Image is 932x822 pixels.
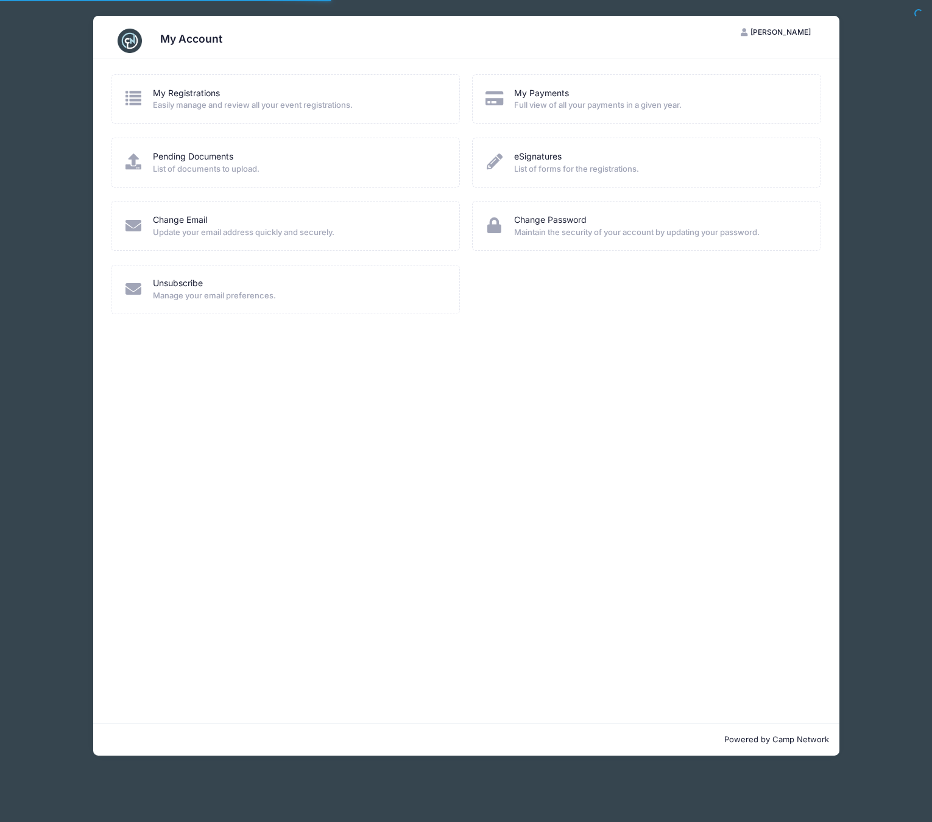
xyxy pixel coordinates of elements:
span: List of documents to upload. [153,163,443,175]
img: CampNetwork [118,29,142,53]
span: [PERSON_NAME] [750,27,811,37]
button: [PERSON_NAME] [730,22,822,43]
h3: My Account [160,32,222,45]
a: My Registrations [153,87,220,100]
p: Powered by Camp Network [103,734,830,746]
a: Pending Documents [153,150,233,163]
span: Manage your email preferences. [153,290,443,302]
span: Update your email address quickly and securely. [153,227,443,239]
span: Maintain the security of your account by updating your password. [514,227,805,239]
span: Full view of all your payments in a given year. [514,99,805,111]
span: Easily manage and review all your event registrations. [153,99,443,111]
a: My Payments [514,87,569,100]
a: Unsubscribe [153,277,203,290]
a: eSignatures [514,150,562,163]
span: List of forms for the registrations. [514,163,805,175]
a: Change Email [153,214,207,227]
a: Change Password [514,214,587,227]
